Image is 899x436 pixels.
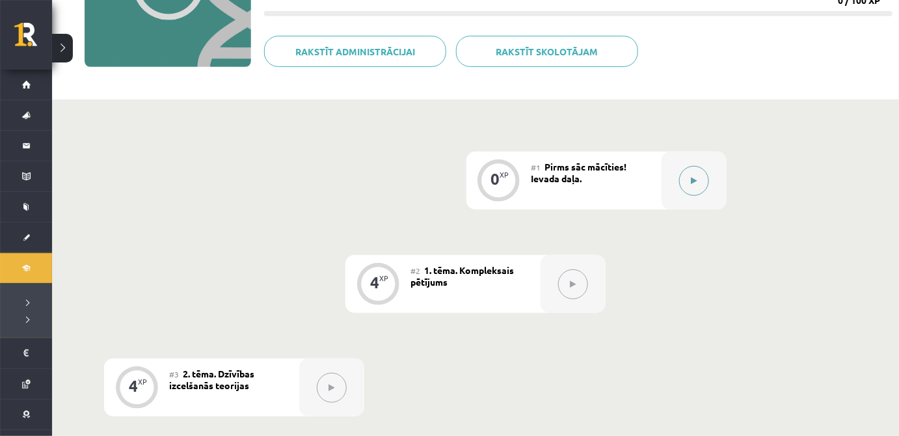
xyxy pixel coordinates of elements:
[129,380,138,392] div: 4
[456,36,638,67] a: Rakstīt skolotājam
[370,277,379,288] div: 4
[264,36,446,67] a: Rakstīt administrācijai
[169,369,179,379] span: #3
[138,378,147,385] div: XP
[169,368,254,391] span: 2. tēma. Dzīvības izcelšanās teorijas
[531,162,541,172] span: #1
[531,161,627,184] span: Pirms sāc mācīties! Ievada daļa.
[491,173,500,185] div: 0
[500,171,509,178] div: XP
[379,275,388,282] div: XP
[410,264,514,288] span: 1. tēma. Kompleksais pētījums
[410,266,420,276] span: #2
[14,23,52,55] a: Rīgas 1. Tālmācības vidusskola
